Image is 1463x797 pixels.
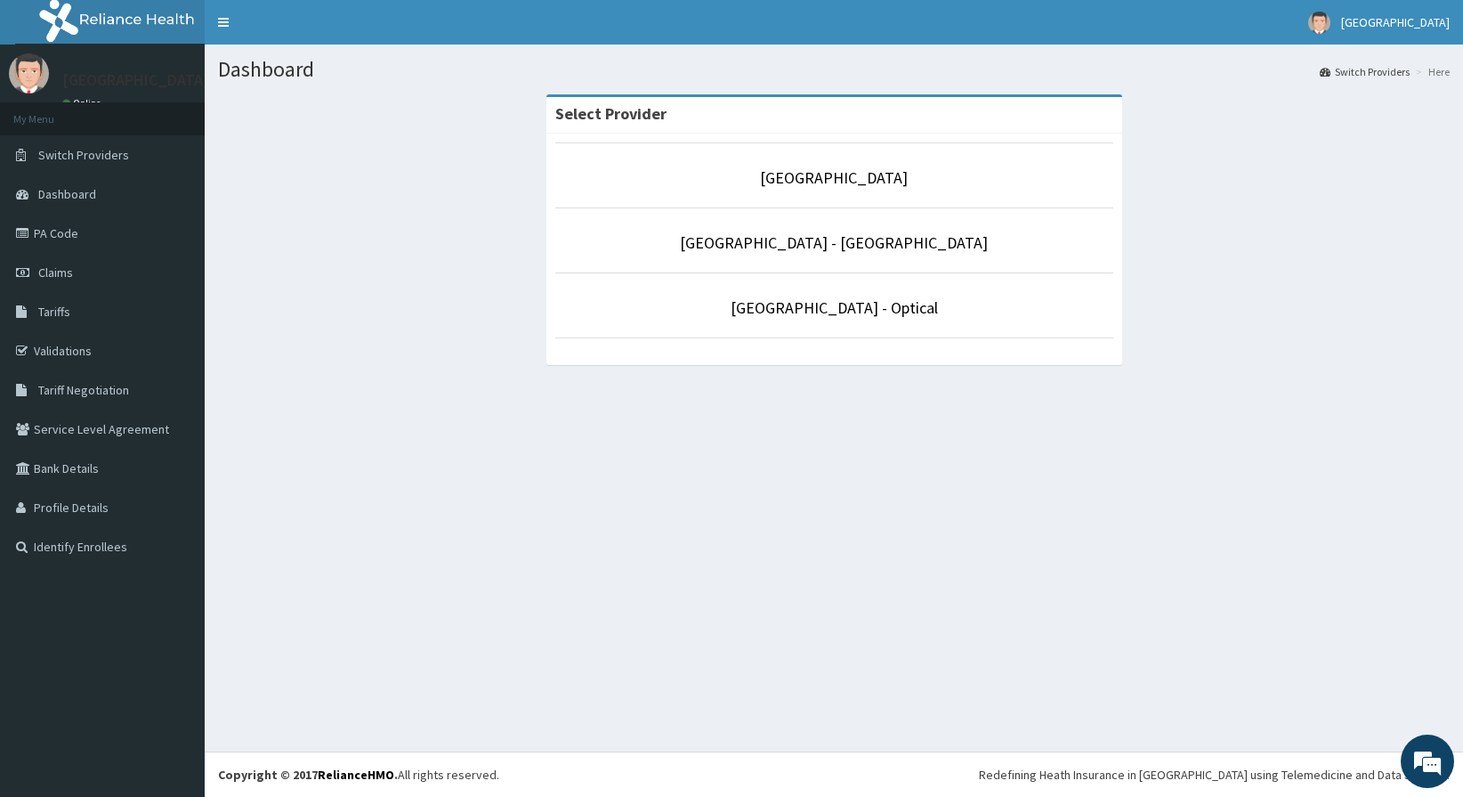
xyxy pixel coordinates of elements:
[555,103,667,124] strong: Select Provider
[38,147,129,163] span: Switch Providers
[680,232,988,253] a: [GEOGRAPHIC_DATA] - [GEOGRAPHIC_DATA]
[205,752,1463,797] footer: All rights reserved.
[731,297,938,318] a: [GEOGRAPHIC_DATA] - Optical
[62,97,105,110] a: Online
[38,264,73,281] span: Claims
[979,766,1450,784] div: Redefining Heath Insurance in [GEOGRAPHIC_DATA] using Telemedicine and Data Science!
[38,382,129,398] span: Tariff Negotiation
[760,167,908,188] a: [GEOGRAPHIC_DATA]
[1341,14,1450,30] span: [GEOGRAPHIC_DATA]
[1320,64,1410,79] a: Switch Providers
[218,767,398,783] strong: Copyright © 2017 .
[9,53,49,94] img: User Image
[1308,12,1330,34] img: User Image
[218,58,1450,81] h1: Dashboard
[318,767,394,783] a: RelianceHMO
[62,72,209,88] p: [GEOGRAPHIC_DATA]
[1411,64,1450,79] li: Here
[38,304,70,320] span: Tariffs
[38,186,96,202] span: Dashboard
